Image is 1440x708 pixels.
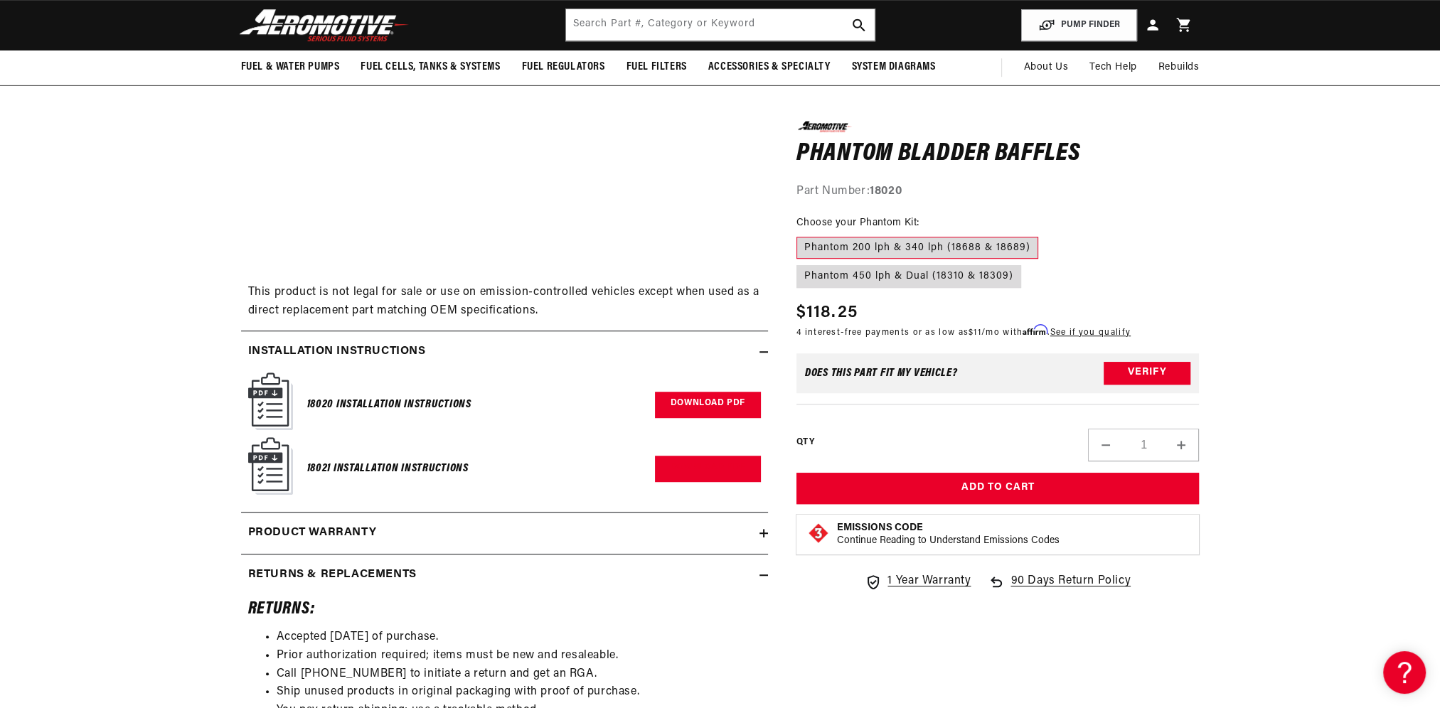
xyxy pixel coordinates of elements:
h4: Returns: [248,602,761,617]
a: About Us [1013,50,1079,85]
a: 90 Days Return Policy [988,572,1131,605]
span: Affirm [1023,325,1047,336]
span: $118.25 [796,300,858,326]
summary: Fuel Cells, Tanks & Systems [350,50,511,84]
summary: Fuel & Water Pumps [230,50,351,84]
span: Tech Help [1089,60,1136,75]
span: Rebuilds [1158,60,1200,75]
a: Download PDF [655,456,761,482]
h2: Product warranty [248,524,377,542]
strong: 18020 [870,186,902,197]
iframe: YouTube video player [248,35,646,259]
input: Search by Part Number, Category or Keyword [566,9,875,41]
li: Call [PHONE_NUMBER] to initiate a return and get an RGA. [277,665,761,684]
a: See if you qualify - Learn more about Affirm Financing (opens in modal) [1050,328,1131,337]
button: Verify [1104,361,1190,384]
a: 1 Year Warranty [865,572,971,591]
button: PUMP FINDER [1021,9,1137,41]
legend: Choose your Phantom Kit: [796,215,921,230]
button: Add to Cart [796,472,1200,504]
h2: Returns & replacements [248,566,417,584]
p: 4 interest-free payments or as low as /mo with . [796,326,1131,339]
button: Emissions CodeContinue Reading to Understand Emissions Codes [837,522,1060,547]
div: Part Number: [796,183,1200,201]
span: Fuel Regulators [522,60,605,75]
span: Fuel Cells, Tanks & Systems [361,60,500,75]
img: Instruction Manual [248,437,293,495]
summary: Rebuilds [1148,50,1210,85]
a: Download PDF [655,392,761,418]
label: QTY [796,436,814,449]
span: About Us [1023,62,1068,73]
li: Ship unused products in original packaging with proof of purchase. [277,683,761,702]
h1: Phantom Bladder Baffles [796,142,1200,165]
h2: Installation Instructions [248,343,426,361]
summary: Accessories & Specialty [698,50,841,84]
span: Fuel Filters [626,60,687,75]
img: Aeromotive [235,9,413,42]
label: Phantom 450 lph & Dual (18310 & 18309) [796,265,1021,288]
span: Fuel & Water Pumps [241,60,340,75]
div: This product is not legal for sale or use on emission-controlled vehicles except when used as a d... [241,35,768,320]
summary: Fuel Filters [616,50,698,84]
span: $11 [969,328,981,337]
summary: Returns & replacements [241,554,768,596]
summary: Tech Help [1079,50,1147,85]
li: Accepted [DATE] of purchase. [277,628,761,647]
div: Does This part fit My vehicle? [805,367,958,378]
button: search button [843,9,875,41]
span: Accessories & Specialty [708,60,831,75]
h6: 18021 Installation Instructions [307,459,469,478]
label: Phantom 200 lph & 340 lph (18688 & 18689) [796,236,1038,259]
li: Prior authorization required; items must be new and resaleable. [277,647,761,665]
span: 90 Days Return Policy [1010,572,1131,605]
summary: Installation Instructions [241,331,768,372]
p: Continue Reading to Understand Emissions Codes [837,535,1060,547]
summary: Product warranty [241,513,768,554]
summary: Fuel Regulators [511,50,616,84]
span: 1 Year Warranty [887,572,971,591]
img: Instruction Manual [248,372,293,430]
strong: Emissions Code [837,522,923,533]
summary: System Diagrams [841,50,946,84]
span: System Diagrams [852,60,936,75]
img: Emissions code [807,522,830,545]
h6: 18020 Installation Instructions [307,395,471,414]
